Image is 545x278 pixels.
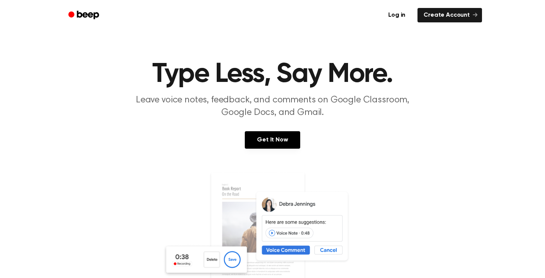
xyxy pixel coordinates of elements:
h1: Type Less, Say More. [78,61,467,88]
a: Beep [63,8,106,23]
a: Get It Now [245,131,300,149]
a: Create Account [417,8,482,22]
a: Log in [381,6,413,24]
p: Leave voice notes, feedback, and comments on Google Classroom, Google Docs, and Gmail. [127,94,418,119]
